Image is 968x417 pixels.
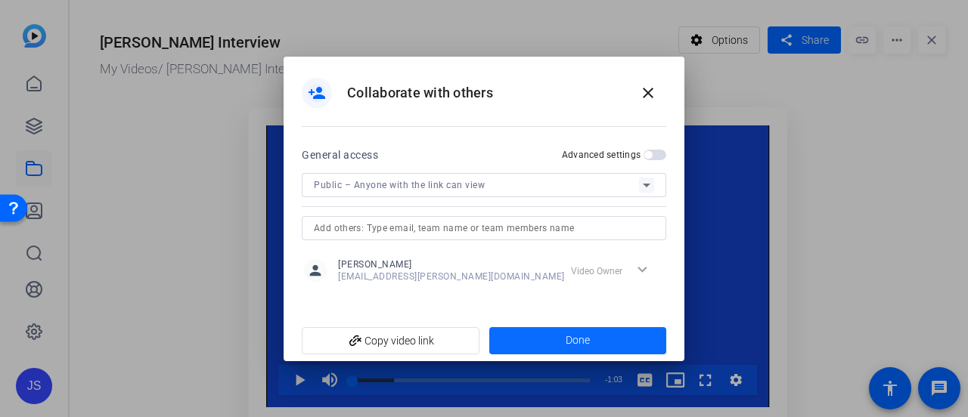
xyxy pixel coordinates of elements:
button: Copy video link [302,327,479,354]
span: [PERSON_NAME] [338,258,565,270]
span: Public – Anyone with the link can view [314,180,485,190]
input: Add others: Type email, team name or team members name [314,219,654,237]
mat-icon: person [304,259,327,282]
span: Copy video link [314,326,467,355]
h2: General access [302,146,378,164]
h1: Collaborate with others [347,84,493,102]
span: Done [566,332,590,348]
button: Done [489,327,667,354]
span: [EMAIL_ADDRESS][PERSON_NAME][DOMAIN_NAME] [338,270,565,283]
mat-icon: close [639,84,657,102]
mat-icon: add_link [343,329,368,354]
mat-icon: person_add [308,84,326,102]
h2: Advanced settings [562,149,641,161]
